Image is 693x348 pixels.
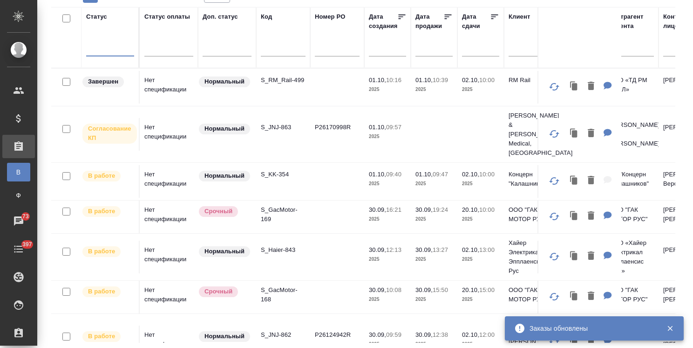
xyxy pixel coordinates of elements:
[261,285,306,304] p: S_GacMotor-168
[140,118,198,151] td: Нет спецификации
[140,281,198,313] td: Нет спецификации
[543,170,565,192] button: Обновить
[369,255,406,264] p: 2025
[479,77,495,84] p: 10:00
[479,286,495,293] p: 15:00
[415,215,453,224] p: 2025
[261,245,306,255] p: S_Haier-843
[204,77,245,86] p: Нормальный
[415,331,433,338] p: 30.09,
[261,76,306,85] p: S_RM_Rail-499
[144,12,190,21] div: Статус оплаты
[82,170,134,182] div: Выставляет ПМ после принятия заказа от КМа
[415,246,433,253] p: 30.09,
[509,170,553,188] p: Концерн "Калашников"
[583,287,599,306] button: Удалить
[509,111,553,158] p: [PERSON_NAME] & [PERSON_NAME] Medical, [GEOGRAPHIC_DATA]
[462,85,499,94] p: 2025
[433,206,448,213] p: 19:24
[583,207,599,226] button: Удалить
[415,179,453,188] p: 2025
[583,77,599,96] button: Удалить
[509,76,553,85] p: RM Rail
[369,12,397,31] div: Дата создания
[609,205,654,224] p: ООО "ГАК МОТОР РУС"
[140,165,198,198] td: Нет спецификации
[462,286,479,293] p: 20.10,
[609,285,654,304] p: ООО "ГАК МОТОР РУС"
[204,332,245,341] p: Нормальный
[198,245,251,258] div: Статус по умолчанию для стандартных заказов
[479,171,495,178] p: 10:00
[462,255,499,264] p: 2025
[261,330,306,340] p: S_JNJ-862
[82,76,134,88] div: Выставляет КМ при направлении счета или после выполнения всех работ/сдачи заказа клиенту. Окончат...
[660,324,679,333] button: Закрыть
[462,246,479,253] p: 02.10,
[204,207,232,216] p: Срочный
[204,247,245,256] p: Нормальный
[415,77,433,84] p: 01.10,
[198,285,251,298] div: Выставляется автоматически, если на указанный объем услуг необходимо больше времени в стандартном...
[386,171,401,178] p: 09:40
[140,241,198,273] td: Нет спецификации
[479,206,495,213] p: 10:00
[369,331,386,338] p: 30.09,
[261,170,306,179] p: S_KK-354
[88,171,115,181] p: В работе
[479,246,495,253] p: 13:00
[2,209,35,233] a: 73
[315,12,345,21] div: Номер PO
[369,77,386,84] p: 01.10,
[565,207,583,226] button: Клонировать
[509,12,530,21] div: Клиент
[386,124,401,131] p: 09:57
[7,186,30,205] a: Ф
[88,77,118,86] p: Завершен
[17,240,38,249] span: 397
[7,163,30,181] a: В
[386,77,401,84] p: 10:16
[82,245,134,258] div: Выставляет ПМ после принятия заказа от КМа
[369,206,386,213] p: 30.09,
[565,171,583,190] button: Клонировать
[261,123,306,132] p: S_JNJ-863
[583,247,599,266] button: Удалить
[509,238,553,276] p: Хайер Электрикал Эпплаенсиз Рус
[12,167,26,177] span: В
[369,179,406,188] p: 2025
[88,124,131,143] p: Согласование КП
[198,76,251,88] div: Статус по умолчанию для стандартных заказов
[609,120,654,148] p: [PERSON_NAME] & [PERSON_NAME]
[415,12,443,31] div: Дата продажи
[204,287,232,296] p: Срочный
[462,331,479,338] p: 02.10,
[415,255,453,264] p: 2025
[462,179,499,188] p: 2025
[543,123,565,145] button: Обновить
[82,330,134,343] div: Выставляет ПМ после принятия заказа от КМа
[140,201,198,233] td: Нет спецификации
[261,12,272,21] div: Код
[86,12,107,21] div: Статус
[543,76,565,98] button: Обновить
[369,132,406,141] p: 2025
[433,286,448,293] p: 15:50
[565,124,583,143] button: Клонировать
[565,247,583,266] button: Клонировать
[310,118,364,151] td: P26170998R
[415,295,453,304] p: 2025
[88,247,115,256] p: В работе
[140,71,198,104] td: Нет спецификации
[530,324,652,333] div: Заказы обновлены
[369,85,406,94] p: 2025
[88,287,115,296] p: В работе
[543,285,565,308] button: Обновить
[204,124,245,133] p: Нормальный
[386,246,401,253] p: 12:13
[82,205,134,218] div: Выставляет ПМ после принятия заказа от КМа
[415,206,433,213] p: 30.09,
[369,124,386,131] p: 01.10,
[88,332,115,341] p: В работе
[386,286,401,293] p: 10:08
